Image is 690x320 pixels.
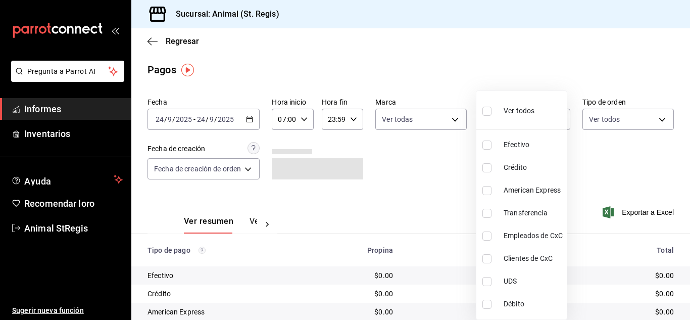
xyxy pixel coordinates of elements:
font: Ver todos [504,107,534,115]
font: Crédito [504,163,527,171]
font: Efectivo [504,141,529,149]
font: UDS [504,277,517,285]
font: American Express [504,186,561,194]
font: Transferencia [504,209,548,217]
font: Empleados de CxC [504,232,563,240]
font: Clientes de CxC [504,254,553,262]
img: Marcador de información sobre herramientas [181,64,194,76]
font: Débito [504,300,524,308]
